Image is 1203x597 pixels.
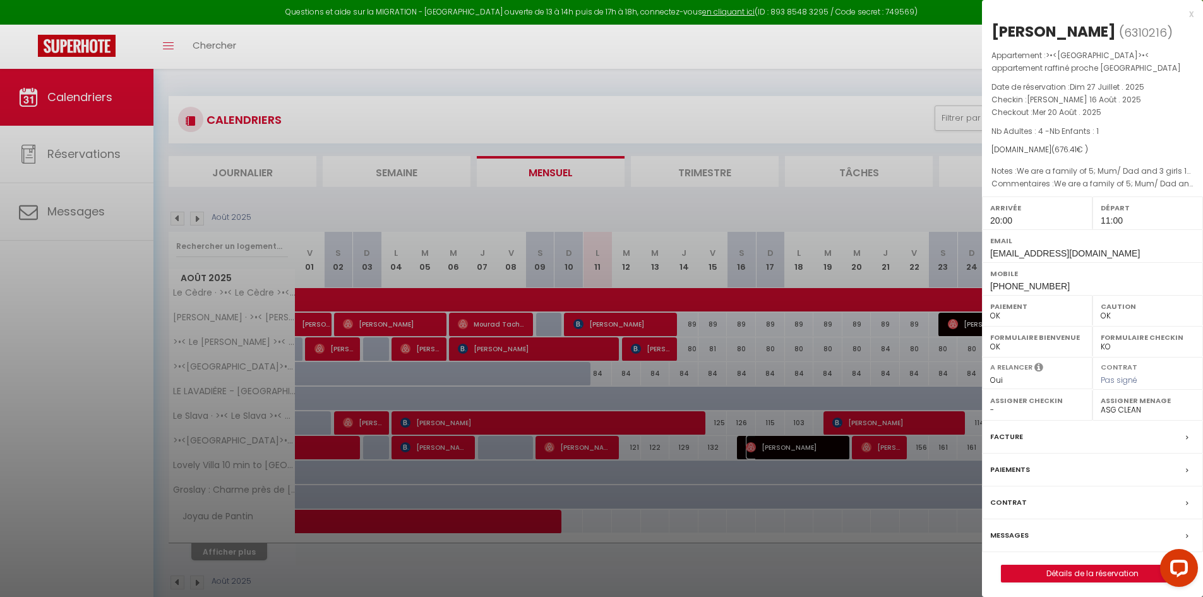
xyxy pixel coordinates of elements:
span: [PERSON_NAME] 16 Août . 2025 [1027,94,1141,105]
span: 6310216 [1124,25,1167,40]
span: 11:00 [1101,215,1123,226]
label: Assigner Checkin [990,394,1084,407]
p: Checkout : [991,106,1194,119]
label: Arrivée [990,202,1084,214]
label: Facture [990,430,1023,443]
span: ( € ) [1051,144,1088,155]
span: ( ) [1119,23,1173,41]
label: Messages [990,529,1029,542]
label: Email [990,234,1195,247]
span: Pas signé [1101,375,1137,385]
span: Nb Adultes : 4 - [991,126,1099,136]
label: Départ [1101,202,1195,214]
p: Appartement : [991,49,1194,75]
span: >•<[GEOGRAPHIC_DATA]>•< appartement raffiné proche [GEOGRAPHIC_DATA] [991,50,1181,73]
iframe: LiveChat chat widget [1150,544,1203,597]
label: Contrat [1101,362,1137,370]
label: Formulaire Checkin [1101,331,1195,344]
div: [DOMAIN_NAME] [991,144,1194,156]
div: x [982,6,1194,21]
label: Caution [1101,300,1195,313]
p: Commentaires : [991,178,1194,190]
label: Formulaire Bienvenue [990,331,1084,344]
label: Contrat [990,496,1027,509]
div: [PERSON_NAME] [991,21,1116,42]
span: Mer 20 Août . 2025 [1032,107,1101,118]
span: [PHONE_NUMBER] [990,281,1070,291]
label: Paiement [990,300,1084,313]
span: Dim 27 Juillet . 2025 [1070,81,1144,92]
span: 676.41 [1055,144,1077,155]
span: 20:00 [990,215,1012,226]
span: Nb Enfants : 1 [1050,126,1099,136]
p: Checkin : [991,93,1194,106]
label: Assigner Menage [1101,394,1195,407]
label: Mobile [990,267,1195,280]
button: Détails de la réservation [1001,565,1184,582]
label: Paiements [990,463,1030,476]
a: Détails de la réservation [1002,565,1183,582]
i: Sélectionner OUI si vous souhaiter envoyer les séquences de messages post-checkout [1034,362,1043,376]
span: [EMAIL_ADDRESS][DOMAIN_NAME] [990,248,1140,258]
label: A relancer [990,362,1032,373]
p: Date de réservation : [991,81,1194,93]
p: Notes : [991,165,1194,178]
